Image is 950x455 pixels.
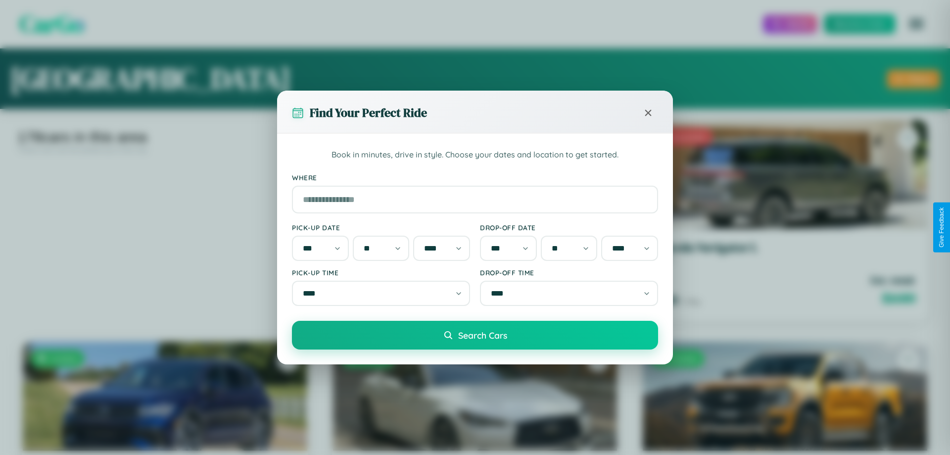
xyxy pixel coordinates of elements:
[292,268,470,277] label: Pick-up Time
[480,268,658,277] label: Drop-off Time
[458,330,507,341] span: Search Cars
[292,223,470,232] label: Pick-up Date
[310,104,427,121] h3: Find Your Perfect Ride
[292,173,658,182] label: Where
[292,321,658,350] button: Search Cars
[480,223,658,232] label: Drop-off Date
[292,149,658,161] p: Book in minutes, drive in style. Choose your dates and location to get started.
